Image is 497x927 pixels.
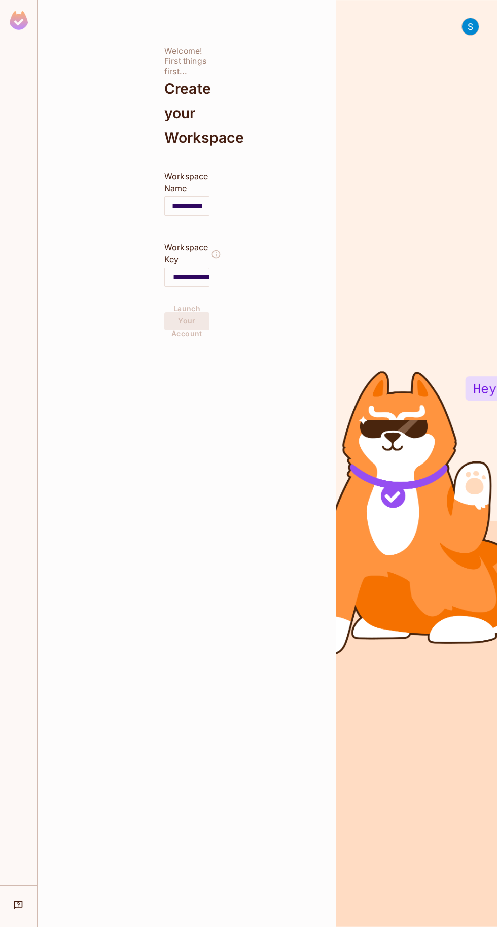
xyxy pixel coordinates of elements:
button: Launch Your Account [164,312,209,330]
img: SReyMgAAAABJRU5ErkJggg== [10,11,28,30]
div: Help & Updates [7,895,30,915]
div: Workspace Key [164,241,208,266]
img: Sephekipeu Zang [462,18,479,35]
div: Create your Workspace [164,77,209,150]
button: The Workspace Key is unique, and serves as the identifier of your workspace. [211,241,221,268]
div: Workspace Name [164,170,209,194]
div: Welcome! First things first... [164,46,209,77]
